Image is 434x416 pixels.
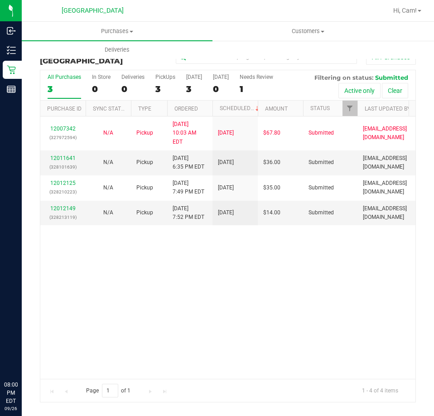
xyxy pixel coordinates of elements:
[7,65,16,74] inline-svg: Retail
[102,384,118,398] input: 1
[218,184,234,192] span: [DATE]
[7,26,16,35] inline-svg: Inbound
[93,106,128,112] a: Sync Status
[50,126,76,132] a: 12007342
[309,158,334,167] span: Submitted
[263,208,280,217] span: $14.00
[186,84,202,94] div: 3
[155,84,175,94] div: 3
[218,158,234,167] span: [DATE]
[186,74,202,80] div: [DATE]
[48,74,81,80] div: All Purchases
[4,405,18,412] p: 09/26
[46,133,80,142] p: (327972594)
[103,129,113,137] button: N/A
[263,129,280,137] span: $67.80
[314,74,373,81] span: Filtering on status:
[173,204,204,222] span: [DATE] 7:52 PM EDT
[40,57,123,65] span: [GEOGRAPHIC_DATA]
[121,84,145,94] div: 0
[46,213,80,222] p: (328213119)
[47,106,82,112] a: Purchase ID
[40,49,165,65] h3: Purchase Fulfillment:
[365,106,410,112] a: Last Updated By
[212,22,403,41] a: Customers
[138,106,151,112] a: Type
[342,101,357,116] a: Filter
[103,184,113,191] span: Not Applicable
[92,84,111,94] div: 0
[46,163,80,171] p: (328101639)
[213,27,403,35] span: Customers
[103,159,113,165] span: Not Applicable
[7,46,16,55] inline-svg: Inventory
[173,154,204,171] span: [DATE] 6:35 PM EDT
[240,74,273,80] div: Needs Review
[4,381,18,405] p: 08:00 PM EDT
[136,184,153,192] span: Pickup
[22,40,212,59] a: Deliveries
[173,120,207,146] span: [DATE] 10:03 AM EDT
[136,158,153,167] span: Pickup
[263,184,280,192] span: $35.00
[213,84,229,94] div: 0
[355,384,405,397] span: 1 - 4 of 4 items
[218,208,234,217] span: [DATE]
[103,158,113,167] button: N/A
[46,188,80,196] p: (328210223)
[22,27,212,35] span: Purchases
[240,84,273,94] div: 1
[121,74,145,80] div: Deliveries
[309,208,334,217] span: Submitted
[50,155,76,161] a: 12011641
[9,343,36,371] iframe: Resource center
[48,84,81,94] div: 3
[173,179,204,196] span: [DATE] 7:49 PM EDT
[382,83,408,98] button: Clear
[103,209,113,216] span: Not Applicable
[375,74,408,81] span: Submitted
[136,129,153,137] span: Pickup
[103,184,113,192] button: N/A
[136,208,153,217] span: Pickup
[78,384,138,398] span: Page of 1
[155,74,175,80] div: PickUps
[310,105,330,111] a: Status
[50,180,76,186] a: 12012125
[50,205,76,212] a: 12012149
[62,7,124,15] span: [GEOGRAPHIC_DATA]
[220,105,261,111] a: Scheduled
[103,130,113,136] span: Not Applicable
[92,74,111,80] div: In Store
[309,184,334,192] span: Submitted
[309,129,334,137] span: Submitted
[338,83,381,98] button: Active only
[263,158,280,167] span: $36.00
[92,46,142,54] span: Deliveries
[218,129,234,137] span: [DATE]
[7,85,16,94] inline-svg: Reports
[393,7,417,14] span: Hi, Cam!
[174,106,198,112] a: Ordered
[265,106,288,112] a: Amount
[22,22,212,41] a: Purchases
[103,208,113,217] button: N/A
[213,74,229,80] div: [DATE]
